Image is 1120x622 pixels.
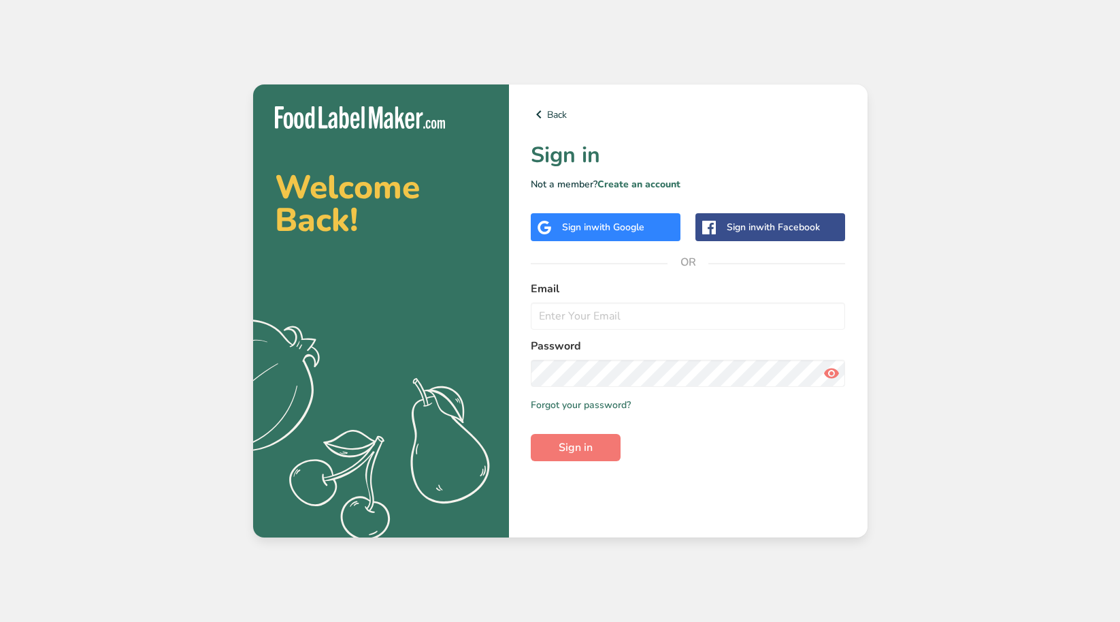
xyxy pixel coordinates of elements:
[562,220,644,234] div: Sign in
[756,221,820,234] span: with Facebook
[531,338,846,354] label: Password
[531,106,846,123] a: Back
[559,439,593,456] span: Sign in
[668,242,708,283] span: OR
[531,177,846,191] p: Not a member?
[597,178,680,191] a: Create an account
[531,302,846,330] input: Enter Your Email
[531,398,631,412] a: Forgot your password?
[531,434,621,461] button: Sign in
[275,171,487,236] h2: Welcome Back!
[531,281,846,297] label: Email
[275,106,445,129] img: Food Label Maker
[531,139,846,172] h1: Sign in
[591,221,644,234] span: with Google
[727,220,820,234] div: Sign in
